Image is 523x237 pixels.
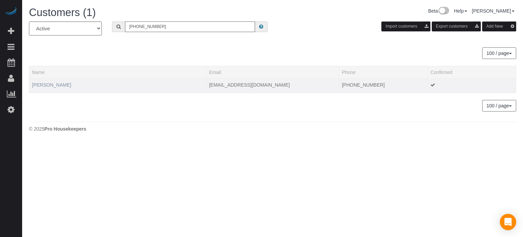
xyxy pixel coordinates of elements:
[427,78,516,93] td: Confirmed
[29,78,206,93] td: Name
[454,8,467,14] a: Help
[44,126,86,132] strong: Pro Housekeepers
[472,8,514,14] a: [PERSON_NAME]
[500,214,516,230] div: Open Intercom Messenger
[438,7,449,16] img: New interface
[4,7,18,16] img: Automaid Logo
[29,125,516,132] div: © 2025
[482,100,516,112] button: 100 / page
[482,47,516,59] nav: Pagination navigation
[381,21,430,31] button: Import customers
[339,78,427,93] td: Phone
[339,66,427,78] th: Phone
[32,82,71,88] a: [PERSON_NAME]
[206,66,339,78] th: Email
[482,47,516,59] button: 100 / page
[29,6,96,18] span: Customers (1)
[482,21,516,31] button: Add New
[206,78,339,93] td: Email
[482,100,516,112] nav: Pagination navigation
[428,8,449,14] a: Beta
[432,21,481,31] button: Export customers
[32,88,203,90] div: Tags
[29,66,206,78] th: Name
[427,66,516,78] th: Confirmed
[125,21,255,32] input: Search customers ...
